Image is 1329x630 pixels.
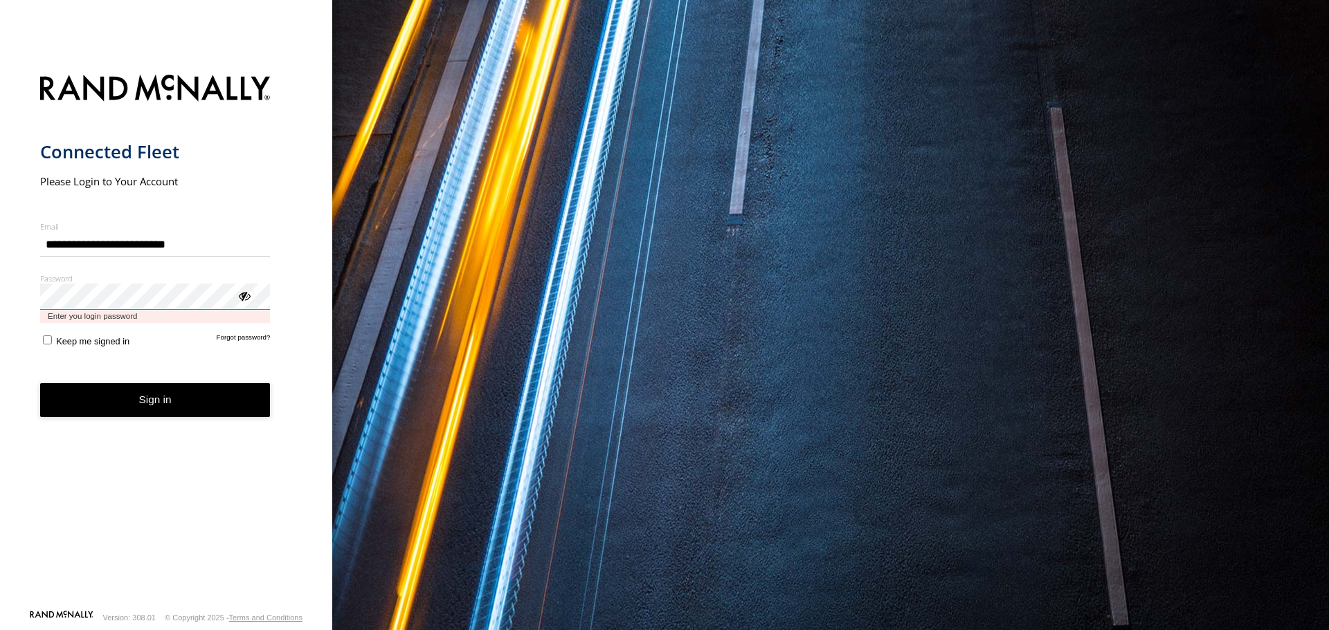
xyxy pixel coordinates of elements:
a: Terms and Conditions [229,613,302,622]
input: Keep me signed in [43,335,52,344]
div: © Copyright 2025 - [165,613,302,622]
div: ViewPassword [237,288,251,302]
span: Keep me signed in [56,336,129,346]
h2: Please Login to Your Account [40,174,271,188]
img: Rand McNally [40,72,271,107]
label: Password [40,273,271,284]
label: Email [40,221,271,232]
a: Forgot password? [217,333,271,346]
div: Version: 308.01 [103,613,156,622]
form: main [40,66,293,609]
span: Enter you login password [40,310,271,323]
button: Sign in [40,383,271,417]
a: Visit our Website [30,611,93,624]
h1: Connected Fleet [40,140,271,163]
